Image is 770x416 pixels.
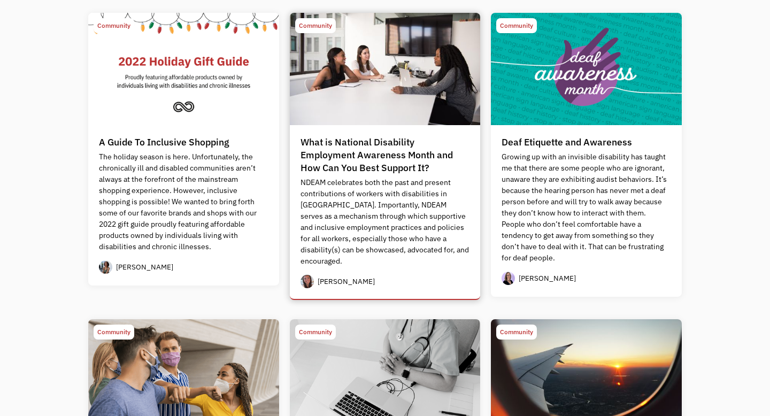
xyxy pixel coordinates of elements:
div: [PERSON_NAME] [519,273,576,283]
p: The holiday season is here. Unfortunately, the chronically ill and disabled communities aren’t al... [99,151,268,252]
p: NDEAM celebrates both the past and present contributions of workers with disabilities in [GEOGRAP... [301,177,470,267]
div: Community [299,326,332,338]
div: [PERSON_NAME] [318,276,375,287]
div: [PERSON_NAME] [116,262,173,272]
div: Community [500,326,533,338]
div: Community [500,19,533,32]
div: Deaf Etiquette and Awareness [502,136,632,149]
div: What is National Disability Employment Awareness Month and How Can You Best Support It? [301,136,470,174]
div: Community [97,19,130,32]
div: Community [299,19,332,32]
p: Growing up with an invisible disability has taught me that there are some people who are ignorant... [502,151,671,264]
a: CommunityDeaf Etiquette and AwarenessGrowing up with an invisible disability has taught me that t... [491,13,682,297]
div: Community [97,326,130,338]
a: CommunityA Guide To Inclusive ShoppingThe holiday season is here. Unfortunately, the chronically ... [88,13,279,286]
div: A Guide To Inclusive Shopping [99,136,229,149]
a: CommunityWhat is National Disability Employment Awareness Month and How Can You Best Support It?N... [290,13,481,300]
